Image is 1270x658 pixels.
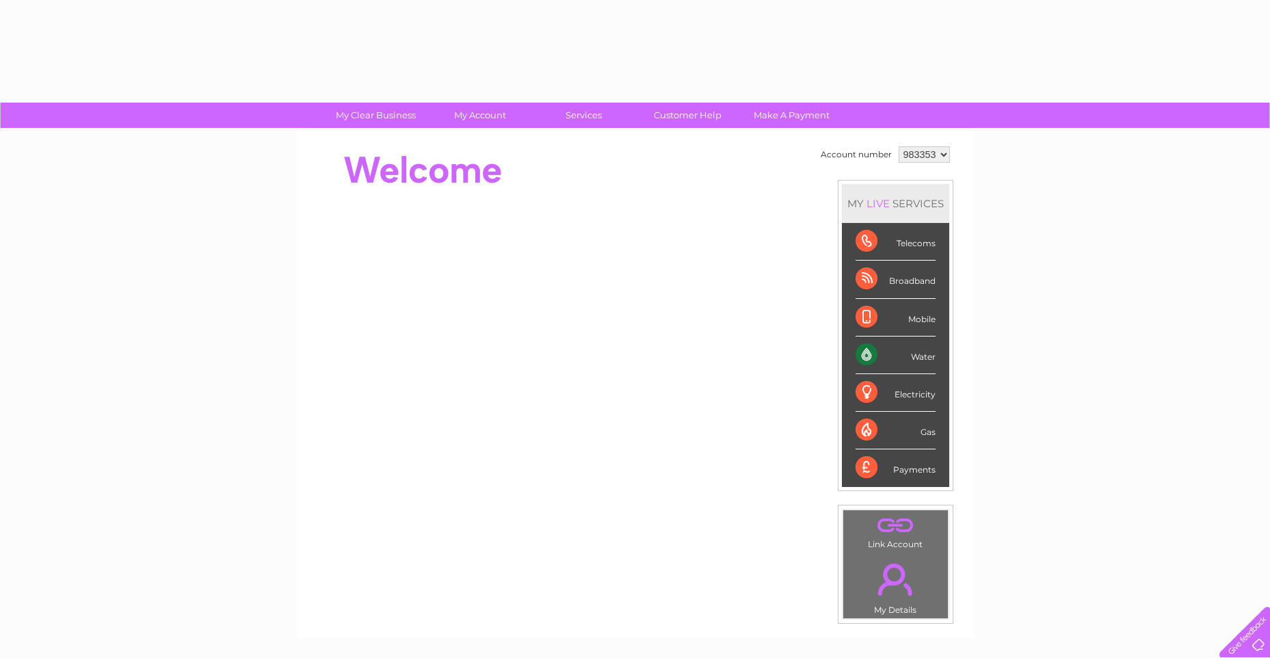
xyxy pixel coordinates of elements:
div: Water [856,337,936,374]
div: Payments [856,449,936,486]
a: Make A Payment [735,103,848,128]
a: Customer Help [631,103,744,128]
td: Account number [817,143,895,166]
a: Services [527,103,640,128]
div: Broadband [856,261,936,298]
a: My Account [423,103,536,128]
div: Gas [856,412,936,449]
div: Mobile [856,299,936,337]
div: Electricity [856,374,936,412]
div: LIVE [864,197,892,210]
td: Link Account [843,510,949,553]
a: . [847,555,944,603]
div: MY SERVICES [842,184,949,223]
div: Telecoms [856,223,936,261]
td: My Details [843,552,949,619]
a: My Clear Business [319,103,432,128]
a: . [847,514,944,538]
